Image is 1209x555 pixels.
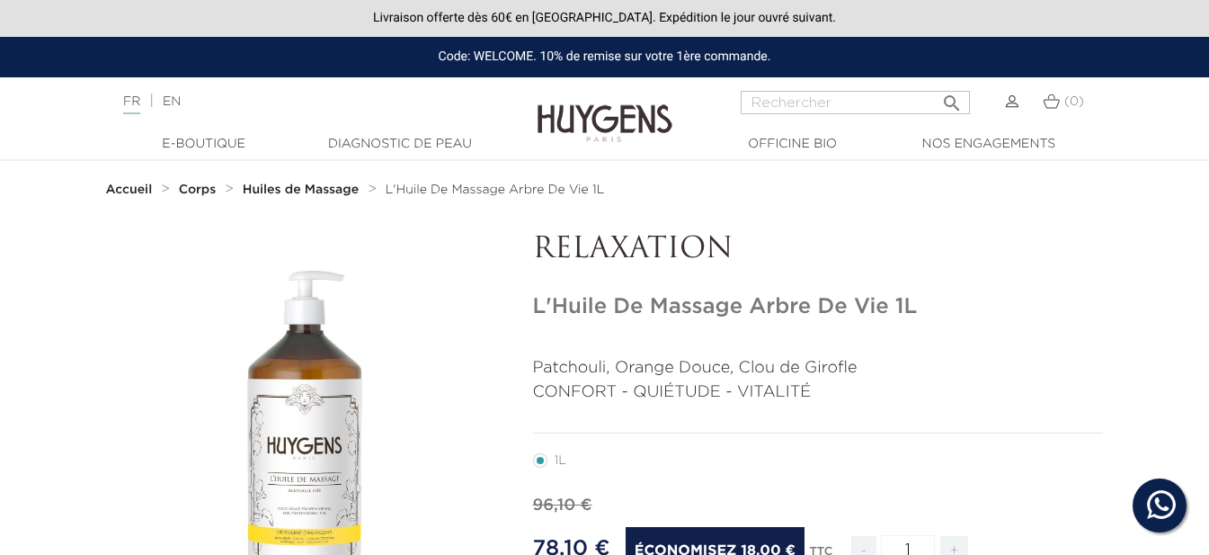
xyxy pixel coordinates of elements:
[310,135,490,154] a: Diagnostic de peau
[386,184,605,196] span: L'Huile De Massage Arbre De Vie 1L
[533,380,1104,405] p: CONFORT - QUIÉTUDE - VITALITÉ
[106,183,156,197] a: Accueil
[1064,95,1084,108] span: (0)
[538,76,672,145] img: Huygens
[386,183,605,197] a: L'Huile De Massage Arbre De Vie 1L
[899,135,1079,154] a: Nos engagements
[114,91,490,112] div: |
[533,497,592,514] span: 96,10 €
[936,85,968,110] button: 
[179,184,217,196] strong: Corps
[179,183,220,197] a: Corps
[123,95,140,114] a: FR
[114,135,294,154] a: E-Boutique
[243,184,359,196] strong: Huiles de Massage
[106,184,153,196] strong: Accueil
[533,453,588,468] label: 1L
[941,87,963,109] i: 
[533,233,1104,267] p: RELAXATION
[533,356,1104,380] p: Patchouli, Orange Douce, Clou de Girofle
[163,95,181,108] a: EN
[243,183,363,197] a: Huiles de Massage
[703,135,883,154] a: Officine Bio
[741,91,970,114] input: Rechercher
[533,294,1104,320] h1: L'Huile De Massage Arbre De Vie 1L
